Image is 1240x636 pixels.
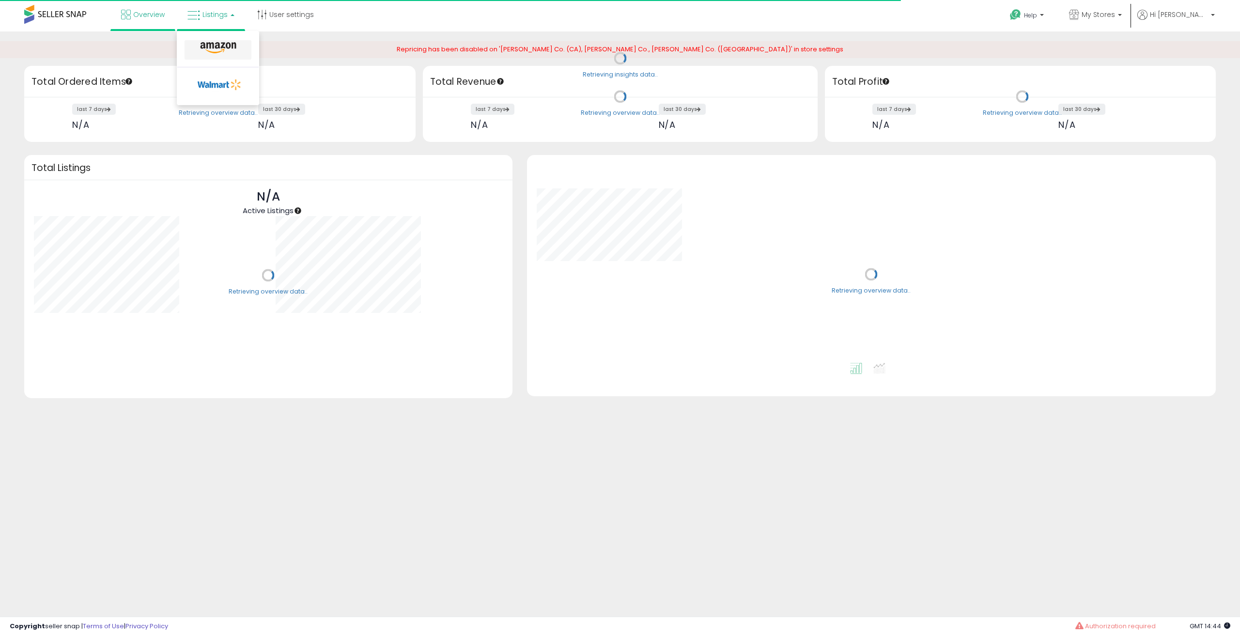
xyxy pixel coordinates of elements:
div: Retrieving overview data.. [179,109,258,117]
div: Retrieving overview data.. [832,286,911,295]
span: Help [1024,11,1037,19]
div: Retrieving overview data.. [229,287,308,296]
span: My Stores [1082,10,1115,19]
div: Retrieving overview data.. [581,109,660,117]
span: Listings [202,10,228,19]
i: Get Help [1009,9,1022,21]
div: Retrieving overview data.. [983,109,1062,117]
a: Hi [PERSON_NAME] [1137,10,1215,31]
a: Help [1002,1,1054,31]
span: Overview [133,10,165,19]
span: Repricing has been disabled on '[PERSON_NAME] Co. (CA), [PERSON_NAME] Co., [PERSON_NAME] Co. ([GE... [397,45,843,54]
span: Hi [PERSON_NAME] [1150,10,1208,19]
